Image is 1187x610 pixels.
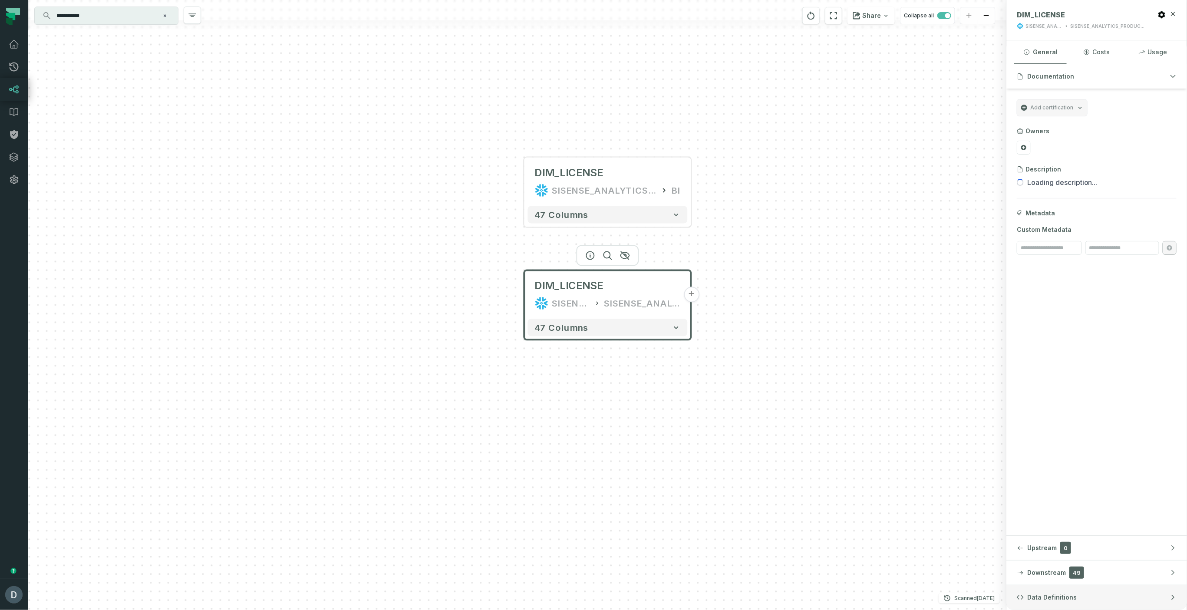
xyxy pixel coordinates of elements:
span: DIM_LICENSE [1017,10,1065,19]
div: SISENSE_ANALYTICS_PRODUCTION [1025,23,1063,30]
button: zoom out [978,7,995,24]
div: SISENSE_ANALYTICS_PRODUCTION [604,297,680,310]
h3: Owners [1025,127,1049,135]
button: Usage [1127,40,1179,64]
button: Costs [1070,40,1123,64]
button: Clear search query [161,11,169,20]
button: Upstream0 [1006,536,1187,560]
div: Tooltip anchor [10,567,17,575]
span: Downstream [1027,568,1066,577]
span: Metadata [1025,209,1055,218]
button: General [1014,40,1067,64]
div: SISENSE_ANALYTICS_PRODUCTION [552,297,590,310]
span: Custom Metadata [1017,225,1177,234]
span: 47 columns [535,210,589,220]
span: 0 [1060,542,1071,554]
p: Scanned [954,594,995,603]
button: Data Definitions [1006,585,1187,610]
button: Add certification [1017,99,1088,116]
span: Documentation [1027,72,1074,81]
div: DIM_LICENSE [535,166,603,180]
span: Upstream [1027,544,1057,552]
span: Loading description... [1027,177,1098,188]
span: Data Definitions [1027,593,1077,602]
div: SISENSE_ANALYTICS_PRODUCTION [1070,23,1145,30]
button: Downstream49 [1006,561,1187,585]
span: 49 [1069,567,1084,579]
div: BI [672,184,681,198]
div: SISENSE_ANALYTICS_PRODUCTION [552,184,656,198]
img: avatar of Daniel Lahyani [5,586,23,603]
span: 47 columns [535,323,589,333]
button: Documentation [1006,64,1187,89]
span: DIM_LICENSE [535,279,603,293]
button: Scanned[DATE] 4:01:53 PM [939,593,1000,603]
button: + [684,287,699,303]
button: Collapse all [900,7,955,24]
span: Add certification [1030,104,1073,111]
button: Share [847,7,895,24]
relative-time: Sep 7, 2025, 4:01 PM GMT+3 [977,595,995,601]
h3: Description [1025,165,1061,174]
